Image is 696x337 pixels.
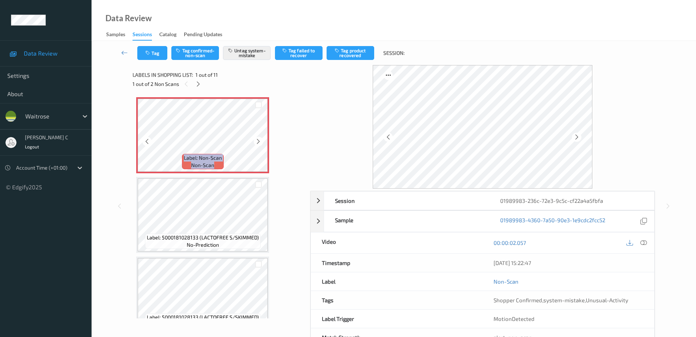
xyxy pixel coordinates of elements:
[311,310,483,328] div: Label Trigger
[494,278,518,285] a: Non-Scan
[105,15,152,22] div: Data Review
[311,232,483,253] div: Video
[586,297,628,303] span: Unusual-Activity
[159,30,184,40] a: Catalog
[327,46,374,60] button: Tag product recovered
[133,79,305,88] div: 1 out of 2 Non Scans
[324,211,489,232] div: Sample
[133,31,152,41] div: Sessions
[184,154,222,162] span: Label: Non-Scan
[196,71,218,79] span: 1 out of 11
[311,291,483,309] div: Tags
[159,31,176,40] div: Catalog
[187,241,219,249] span: no-prediction
[310,191,655,210] div: Session01989983-236c-72e3-9c5c-cf22a4a5fbfa
[137,46,167,60] button: Tag
[133,30,159,41] a: Sessions
[324,192,489,210] div: Session
[147,314,259,321] span: Label: 5000181028133 (LACTOFREE S/SKIMMED)
[494,297,542,303] span: Shopper Confirmed
[494,259,643,266] div: [DATE] 15:22:47
[483,310,654,328] div: MotionDetected
[184,30,230,40] a: Pending Updates
[223,46,271,60] button: Untag system-mistake
[311,254,483,272] div: Timestamp
[494,297,628,303] span: , ,
[147,234,259,241] span: Label: 5000181028133 (LACTOFREE S/SKIMMED)
[191,162,214,169] span: non-scan
[184,31,222,40] div: Pending Updates
[106,30,133,40] a: Samples
[543,297,585,303] span: system-mistake
[275,46,323,60] button: Tag failed to recover
[133,71,193,79] span: Labels in shopping list:
[489,192,654,210] div: 01989983-236c-72e3-9c5c-cf22a4a5fbfa
[383,49,405,57] span: Session:
[171,46,219,60] button: Tag confirmed-non-scan
[106,31,125,40] div: Samples
[311,272,483,291] div: Label
[500,216,605,226] a: 01989983-4360-7a50-90e3-1e9cdc2fcc52
[494,239,526,246] a: 00:00:02.057
[310,211,655,232] div: Sample01989983-4360-7a50-90e3-1e9cdc2fcc52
